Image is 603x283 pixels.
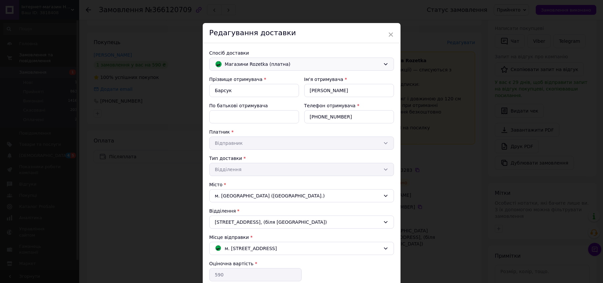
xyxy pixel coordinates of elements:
div: Редагування доставки [203,23,401,43]
label: По батькові отримувача [209,103,268,108]
label: Ім'я отримувача [304,77,344,82]
div: Місце відправки [209,234,394,241]
div: Платник [209,129,394,135]
div: м. [GEOGRAPHIC_DATA] ([GEOGRAPHIC_DATA].) [209,189,394,202]
span: Магазини Rozetka (платна) [225,61,380,68]
span: м. [STREET_ADDRESS] [225,245,277,252]
label: Оціночна вартість [209,261,254,266]
label: Телефон отримувача [304,103,356,108]
div: Тип доставки [209,155,394,162]
div: [STREET_ADDRESS], (біля [GEOGRAPHIC_DATA]) [209,216,394,229]
input: +380 [304,110,394,123]
div: Відділення [209,208,394,214]
div: Місто [209,181,394,188]
div: Спосіб доставки [209,50,394,56]
label: Прізвище отримувача [209,77,263,82]
span: × [388,29,394,40]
